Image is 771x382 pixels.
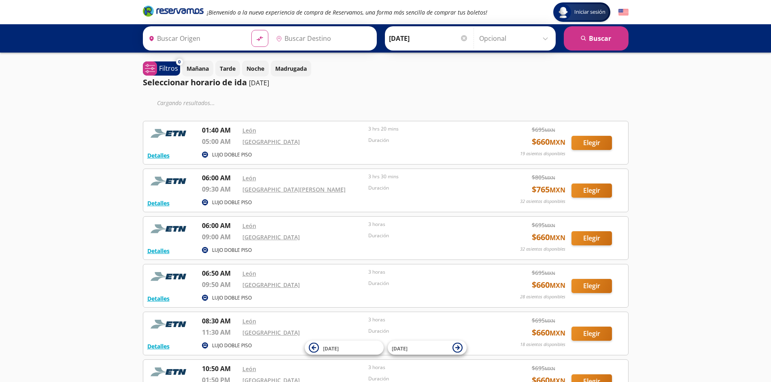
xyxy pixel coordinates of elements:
[532,221,555,229] span: $ 695
[571,231,612,245] button: Elegir
[215,61,240,76] button: Tarde
[202,232,238,242] p: 09:00 AM
[147,221,192,237] img: RESERVAMOS
[550,329,565,338] small: MXN
[532,125,555,134] span: $ 695
[242,365,256,373] a: León
[242,329,300,336] a: [GEOGRAPHIC_DATA]
[202,221,238,230] p: 06:00 AM
[143,5,204,17] i: Brand Logo
[212,151,252,158] p: LUJO DOBLE PISO
[520,341,565,348] p: 18 asientos disponibles
[571,279,612,293] button: Elegir
[202,364,238,374] p: 10:50 AM
[242,270,256,277] a: León
[242,233,300,241] a: [GEOGRAPHIC_DATA]
[273,28,372,49] input: Buscar Destino
[246,64,264,73] p: Noche
[532,173,555,182] span: $ 805
[532,184,565,196] span: $ 765
[147,342,170,350] button: Detalles
[520,293,565,300] p: 28 asientos disponibles
[178,59,181,65] span: 0
[207,8,487,16] em: ¡Bienvenido a la nueva experiencia de compra de Reservamos, una forma más sencilla de comprar tus...
[242,127,256,134] a: León
[571,327,612,341] button: Elegir
[392,345,408,352] span: [DATE]
[571,8,609,16] span: Iniciar sesión
[388,341,467,355] button: [DATE]
[545,127,555,133] small: MXN
[202,173,238,183] p: 06:00 AM
[618,7,629,17] button: English
[182,61,213,76] button: Mañana
[242,174,256,182] a: León
[147,151,170,160] button: Detalles
[147,268,192,285] img: RESERVAMOS
[242,317,256,325] a: León
[532,327,565,339] span: $ 660
[212,247,252,254] p: LUJO DOBLE PISO
[532,231,565,243] span: $ 660
[368,316,491,323] p: 3 horas
[159,63,178,73] p: Filtros
[212,294,252,302] p: LUJO DOBLE PISO
[242,138,300,146] a: [GEOGRAPHIC_DATA]
[242,61,269,76] button: Noche
[147,316,192,332] img: RESERVAMOS
[147,199,170,207] button: Detalles
[368,364,491,371] p: 3 horas
[147,125,192,141] img: RESERVAMOS
[520,150,565,157] p: 19 asientos disponibles
[368,125,491,133] p: 3 hrs 20 mins
[545,222,555,228] small: MXN
[202,316,238,326] p: 08:30 AM
[545,270,555,276] small: MXN
[479,28,552,49] input: Opcional
[242,186,346,193] a: [GEOGRAPHIC_DATA][PERSON_NAME]
[212,199,252,206] p: LUJO DOBLE PISO
[242,222,256,230] a: León
[368,173,491,180] p: 3 hrs 30 mins
[157,99,215,107] em: Cargando resultados ...
[532,279,565,291] span: $ 660
[202,125,238,135] p: 01:40 AM
[147,247,170,255] button: Detalles
[368,280,491,287] p: Duración
[202,327,238,337] p: 11:30 AM
[368,221,491,228] p: 3 horas
[202,137,238,146] p: 05:00 AM
[147,294,170,303] button: Detalles
[202,268,238,278] p: 06:50 AM
[368,327,491,335] p: Duración
[550,233,565,242] small: MXN
[532,364,555,372] span: $ 695
[202,280,238,289] p: 09:50 AM
[143,76,247,89] p: Seleccionar horario de ida
[389,28,468,49] input: Elegir Fecha
[550,138,565,147] small: MXN
[271,61,311,76] button: Madrugada
[275,64,307,73] p: Madrugada
[571,184,612,198] button: Elegir
[564,26,629,51] button: Buscar
[571,136,612,150] button: Elegir
[550,186,565,194] small: MXN
[220,64,236,73] p: Tarde
[532,316,555,325] span: $ 695
[368,137,491,144] p: Duración
[545,175,555,181] small: MXN
[323,345,339,352] span: [DATE]
[143,5,204,19] a: Brand Logo
[368,232,491,239] p: Duración
[242,281,300,289] a: [GEOGRAPHIC_DATA]
[532,136,565,148] span: $ 660
[305,341,384,355] button: [DATE]
[249,78,269,88] p: [DATE]
[368,184,491,192] p: Duración
[368,268,491,276] p: 3 horas
[147,364,192,380] img: RESERVAMOS
[187,64,209,73] p: Mañana
[545,318,555,324] small: MXN
[145,28,245,49] input: Buscar Origen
